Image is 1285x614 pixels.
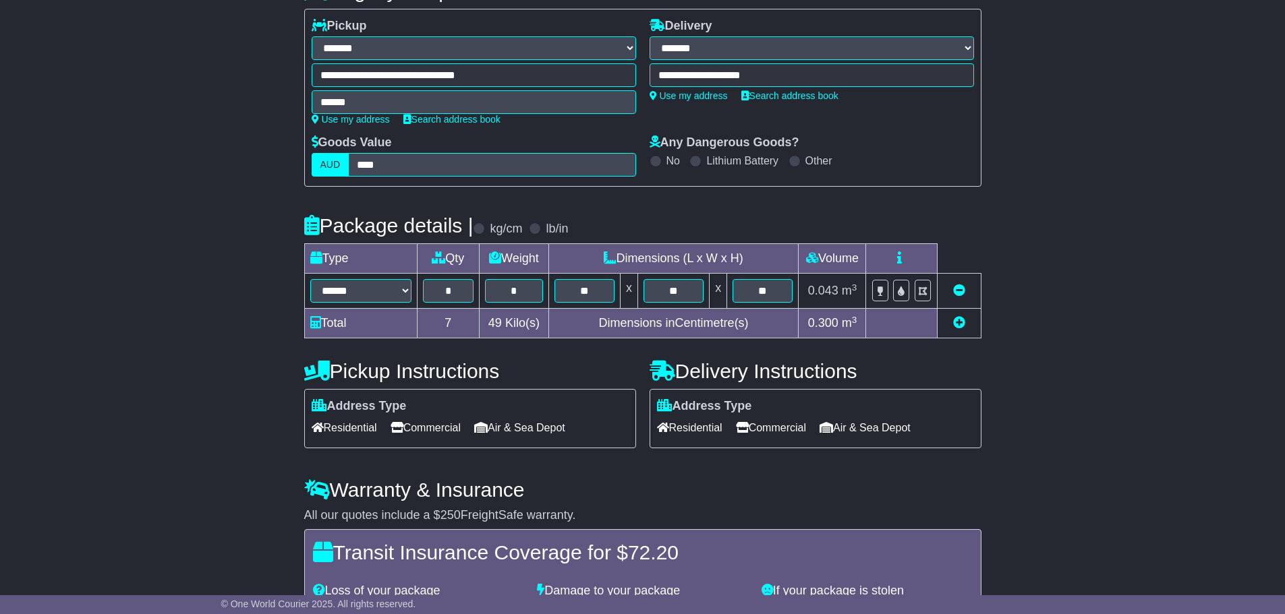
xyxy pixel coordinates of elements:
td: Dimensions (L x W x H) [548,244,799,274]
span: 250 [440,508,461,522]
span: Air & Sea Depot [820,417,911,438]
div: If your package is stolen [755,584,979,598]
a: Search address book [403,114,501,125]
span: 0.300 [808,316,838,330]
span: 49 [488,316,502,330]
span: m [842,284,857,297]
a: Use my address [312,114,390,125]
span: Air & Sea Depot [474,417,565,438]
span: Commercial [736,417,806,438]
td: x [620,274,637,309]
h4: Delivery Instructions [650,360,981,382]
span: Residential [657,417,722,438]
span: 0.043 [808,284,838,297]
label: Any Dangerous Goods? [650,135,799,150]
label: No [666,154,680,167]
td: Type [304,244,417,274]
label: Lithium Battery [706,154,778,167]
label: Address Type [312,399,407,414]
span: 72.20 [628,541,679,563]
td: 7 [417,309,480,338]
label: Other [805,154,832,167]
label: Delivery [650,19,712,34]
a: Add new item [953,316,965,330]
div: Loss of your package [306,584,531,598]
td: Volume [799,244,866,274]
td: Kilo(s) [480,309,549,338]
a: Search address book [741,90,838,101]
span: Commercial [391,417,461,438]
h4: Warranty & Insurance [304,479,981,501]
label: Address Type [657,399,752,414]
span: Residential [312,417,377,438]
span: m [842,316,857,330]
td: Qty [417,244,480,274]
sup: 3 [852,315,857,325]
td: Weight [480,244,549,274]
h4: Pickup Instructions [304,360,636,382]
label: kg/cm [490,222,522,237]
div: All our quotes include a $ FreightSafe warranty. [304,508,981,523]
label: Pickup [312,19,367,34]
label: AUD [312,153,349,177]
a: Remove this item [953,284,965,297]
label: lb/in [546,222,568,237]
h4: Transit Insurance Coverage for $ [313,541,973,563]
td: x [710,274,727,309]
a: Use my address [650,90,728,101]
label: Goods Value [312,135,392,150]
sup: 3 [852,282,857,293]
div: Damage to your package [530,584,755,598]
h4: Package details | [304,214,474,237]
span: © One World Courier 2025. All rights reserved. [221,598,416,609]
td: Total [304,309,417,338]
td: Dimensions in Centimetre(s) [548,309,799,338]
